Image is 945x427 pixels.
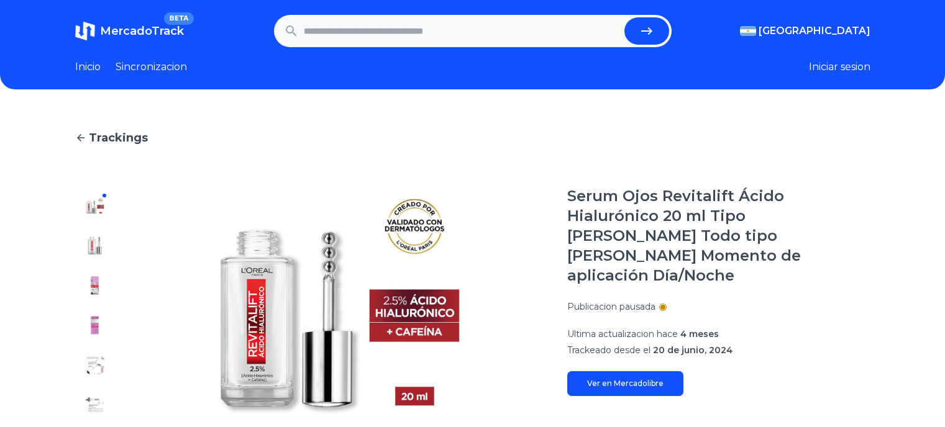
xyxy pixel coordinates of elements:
[75,129,870,146] a: Trackings
[740,24,870,38] button: [GEOGRAPHIC_DATA]
[140,186,542,425] img: Serum Ojos Revitalift Ácido Hialurónico 20 ml Tipo de piel Todo tipo de piel Momento de aplicació...
[85,395,105,415] img: Serum Ojos Revitalift Ácido Hialurónico 20 ml Tipo de piel Todo tipo de piel Momento de aplicació...
[653,344,733,356] span: 20 de junio, 2024
[809,60,870,74] button: Iniciar sesion
[116,60,187,74] a: Sincronizacion
[740,26,756,36] img: Argentina
[164,12,193,25] span: BETA
[85,276,105,295] img: Serum Ojos Revitalift Ácido Hialurónico 20 ml Tipo de piel Todo tipo de piel Momento de aplicació...
[759,24,870,38] span: [GEOGRAPHIC_DATA]
[100,24,184,38] span: MercadoTrack
[567,371,683,396] a: Ver en Mercadolibre
[567,344,651,356] span: Trackeado desde el
[75,60,101,74] a: Inicio
[85,196,105,216] img: Serum Ojos Revitalift Ácido Hialurónico 20 ml Tipo de piel Todo tipo de piel Momento de aplicació...
[75,21,95,41] img: MercadoTrack
[567,328,678,339] span: Ultima actualizacion hace
[75,21,184,41] a: MercadoTrackBETA
[85,355,105,375] img: Serum Ojos Revitalift Ácido Hialurónico 20 ml Tipo de piel Todo tipo de piel Momento de aplicació...
[567,186,870,285] h1: Serum Ojos Revitalift Ácido Hialurónico 20 ml Tipo [PERSON_NAME] Todo tipo [PERSON_NAME] Momento ...
[85,315,105,335] img: Serum Ojos Revitalift Ácido Hialurónico 20 ml Tipo de piel Todo tipo de piel Momento de aplicació...
[567,300,655,313] p: Publicacion pausada
[85,236,105,256] img: Serum Ojos Revitalift Ácido Hialurónico 20 ml Tipo de piel Todo tipo de piel Momento de aplicació...
[89,129,148,146] span: Trackings
[680,328,719,339] span: 4 meses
